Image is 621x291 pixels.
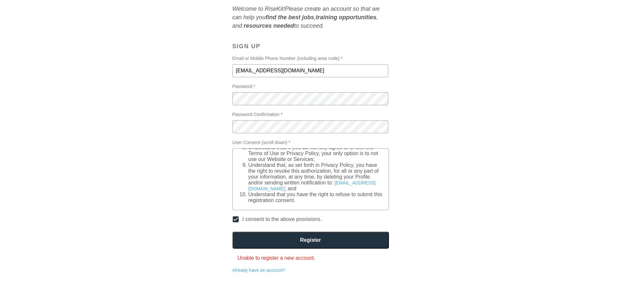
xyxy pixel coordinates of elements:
[232,232,389,249] input: Register
[232,64,388,77] input: Email or Mobile Phone Number (including area code) *
[248,192,382,203] span: Understand that you have the right to refuse to submit this registration consent.
[248,145,378,162] span: Understand that, if you do not fully agree to or with the Terms of Use or Privacy Policy, your on...
[232,5,389,30] p: Welcome to RiseKit! Please create an account so that we can help you , , and to succeed.
[232,268,285,273] a: Already have an account?
[232,56,389,77] label: Email or Mobile Phone Number (including area code) *
[243,215,322,223] p: I consent to the above provisions.
[238,255,315,261] span: Unable to register a new account.
[232,112,389,133] label: Password Confirmation *
[244,22,294,29] strong: resources needed
[232,120,388,133] input: Password Confirmation *
[232,84,389,105] label: Password *
[232,140,389,145] span: User Consent (scroll down) *
[248,162,379,185] span: Understand that, as set forth in Privacy Policy, you have the right to revoke this authorization,...
[248,180,376,191] a: [EMAIL_ADDRESS][DOMAIN_NAME]
[232,43,389,50] h3: Sign Up
[232,92,388,105] input: Password *
[285,186,297,191] span: ; and
[266,14,314,21] strong: find the best jobs
[316,14,377,21] strong: training opportunities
